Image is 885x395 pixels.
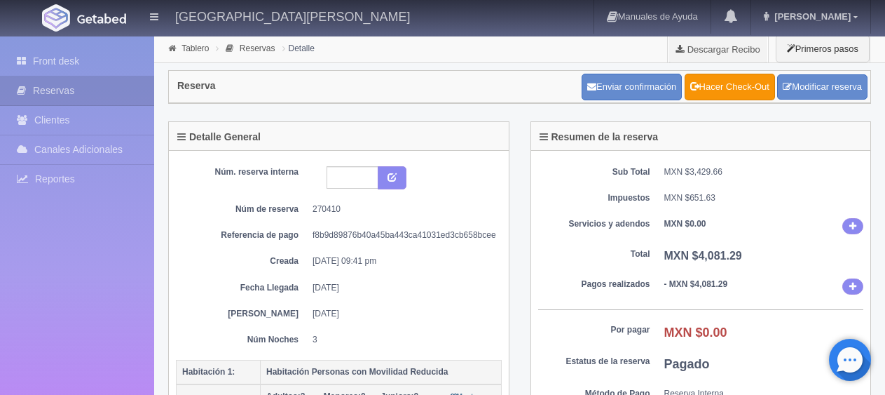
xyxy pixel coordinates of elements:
button: Primeros pasos [776,35,870,62]
dt: Núm Noches [186,334,299,346]
a: Tablero [181,43,209,53]
dt: Referencia de pago [186,229,299,241]
a: Descargar Recibo [668,35,768,63]
b: - MXN $4,081.29 [664,279,728,289]
img: Getabed [42,4,70,32]
span: [PERSON_NAME] [771,11,851,22]
dt: Núm de reserva [186,203,299,215]
dt: Impuestos [538,192,650,204]
dt: Pagos realizados [538,279,650,290]
dd: f8b9d89876b40a45ba443ca41031ed3cb658bcee [313,229,491,241]
b: MXN $0.00 [664,326,727,340]
dt: Creada [186,255,299,267]
b: Pagado [664,357,710,371]
th: Habitación Personas con Movilidad Reducida [261,360,502,384]
dt: Por pagar [538,324,650,336]
dd: [DATE] [313,308,491,320]
a: Reservas [240,43,275,53]
li: Detalle [279,41,318,55]
a: Modificar reserva [777,74,867,100]
dt: Núm. reserva interna [186,166,299,178]
b: MXN $0.00 [664,219,706,229]
h4: [GEOGRAPHIC_DATA][PERSON_NAME] [175,7,410,25]
a: Hacer Check-Out [685,74,775,100]
dd: 3 [313,334,491,346]
b: Habitación 1: [182,367,235,377]
dt: Sub Total [538,166,650,178]
dt: Fecha Llegada [186,282,299,294]
dd: [DATE] [313,282,491,294]
img: Getabed [77,13,126,24]
h4: Resumen de la reserva [540,132,659,142]
button: Enviar confirmación [582,74,682,100]
h4: Reserva [177,81,216,91]
dt: Estatus de la reserva [538,356,650,368]
dt: Total [538,248,650,260]
h4: Detalle General [177,132,261,142]
b: MXN $4,081.29 [664,250,742,262]
dd: MXN $651.63 [664,192,864,204]
dt: Servicios y adendos [538,218,650,230]
dd: MXN $3,429.66 [664,166,864,178]
dd: [DATE] 09:41 pm [313,255,491,267]
dd: 270410 [313,203,491,215]
dt: [PERSON_NAME] [186,308,299,320]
